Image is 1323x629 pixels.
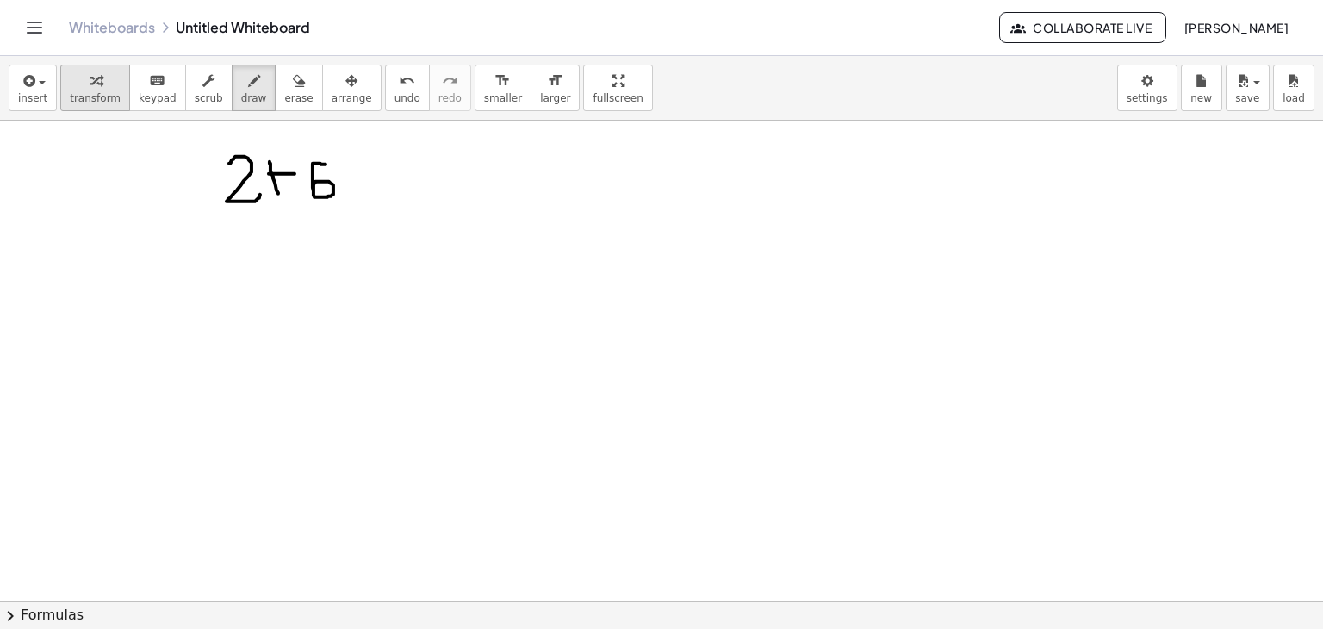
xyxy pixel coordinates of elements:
[438,92,462,104] span: redo
[185,65,233,111] button: scrub
[241,92,267,104] span: draw
[1117,65,1177,111] button: settings
[129,65,186,111] button: keyboardkeypad
[531,65,580,111] button: format_sizelarger
[399,71,415,91] i: undo
[139,92,177,104] span: keypad
[275,65,322,111] button: erase
[385,65,430,111] button: undoundo
[1181,65,1222,111] button: new
[540,92,570,104] span: larger
[429,65,471,111] button: redoredo
[442,71,458,91] i: redo
[1127,92,1168,104] span: settings
[1170,12,1302,43] button: [PERSON_NAME]
[69,19,155,36] a: Whiteboards
[232,65,276,111] button: draw
[1283,92,1305,104] span: load
[18,92,47,104] span: insert
[494,71,511,91] i: format_size
[322,65,382,111] button: arrange
[547,71,563,91] i: format_size
[284,92,313,104] span: erase
[70,92,121,104] span: transform
[1183,20,1289,35] span: [PERSON_NAME]
[484,92,522,104] span: smaller
[593,92,643,104] span: fullscreen
[1190,92,1212,104] span: new
[1235,92,1259,104] span: save
[21,14,48,41] button: Toggle navigation
[195,92,223,104] span: scrub
[1273,65,1314,111] button: load
[9,65,57,111] button: insert
[1014,20,1152,35] span: Collaborate Live
[332,92,372,104] span: arrange
[999,12,1166,43] button: Collaborate Live
[149,71,165,91] i: keyboard
[475,65,531,111] button: format_sizesmaller
[1226,65,1270,111] button: save
[583,65,652,111] button: fullscreen
[394,92,420,104] span: undo
[60,65,130,111] button: transform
